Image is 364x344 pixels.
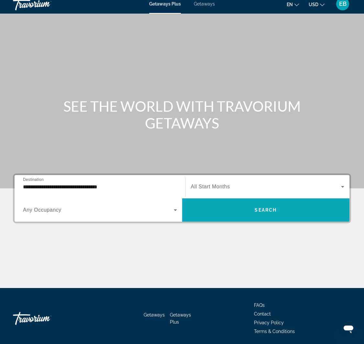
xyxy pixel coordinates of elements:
div: Search widget [15,175,349,222]
a: Getaways [194,1,215,6]
span: Search [255,207,277,213]
span: Any Occupancy [23,207,61,213]
iframe: Button to launch messaging window [338,318,359,339]
a: Getaways Plus [149,1,181,6]
button: Search [182,198,350,222]
a: Privacy Policy [254,320,284,325]
a: Travorium [13,309,78,328]
h1: SEE THE WORLD WITH TRAVORIUM GETAWAYS [61,98,303,131]
span: USD [309,2,318,7]
span: All Start Months [191,184,230,189]
a: Getaways [144,312,165,317]
a: Terms & Conditions [254,329,295,334]
a: FAQs [254,303,265,308]
a: Contact [254,311,271,316]
span: Destination [23,177,44,182]
a: Getaways Plus [170,312,191,325]
span: en [287,2,293,7]
span: EB [339,1,347,7]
